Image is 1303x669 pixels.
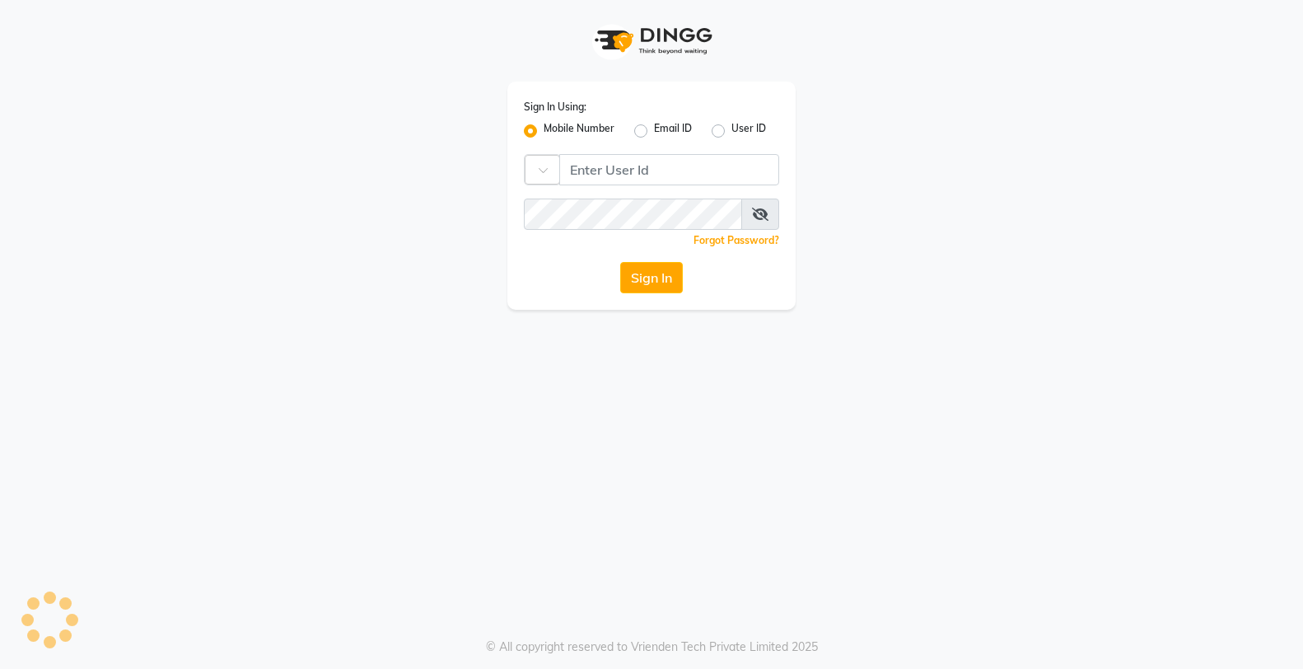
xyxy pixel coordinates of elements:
label: Sign In Using: [524,100,586,115]
input: Username [559,154,779,185]
input: Username [524,199,742,230]
label: Email ID [654,121,692,141]
img: logo1.svg [586,16,717,65]
label: Mobile Number [544,121,614,141]
a: Forgot Password? [694,234,779,246]
label: User ID [731,121,766,141]
button: Sign In [620,262,683,293]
